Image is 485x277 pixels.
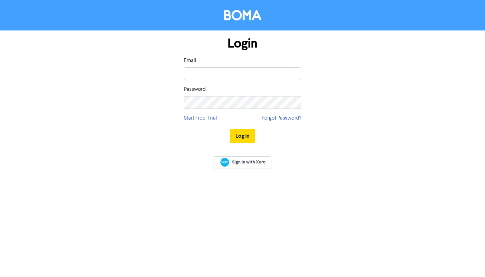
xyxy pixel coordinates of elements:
[232,159,266,165] span: Sign In with Xero
[230,129,255,143] button: Log In
[224,10,261,20] img: BOMA Logo
[214,156,271,168] a: Sign In with Xero
[184,57,196,65] label: Email
[184,114,217,122] a: Start Free Trial
[262,114,301,122] a: Forgot Password?
[184,85,206,93] label: Password
[184,36,301,51] h1: Login
[220,158,229,167] img: Xero logo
